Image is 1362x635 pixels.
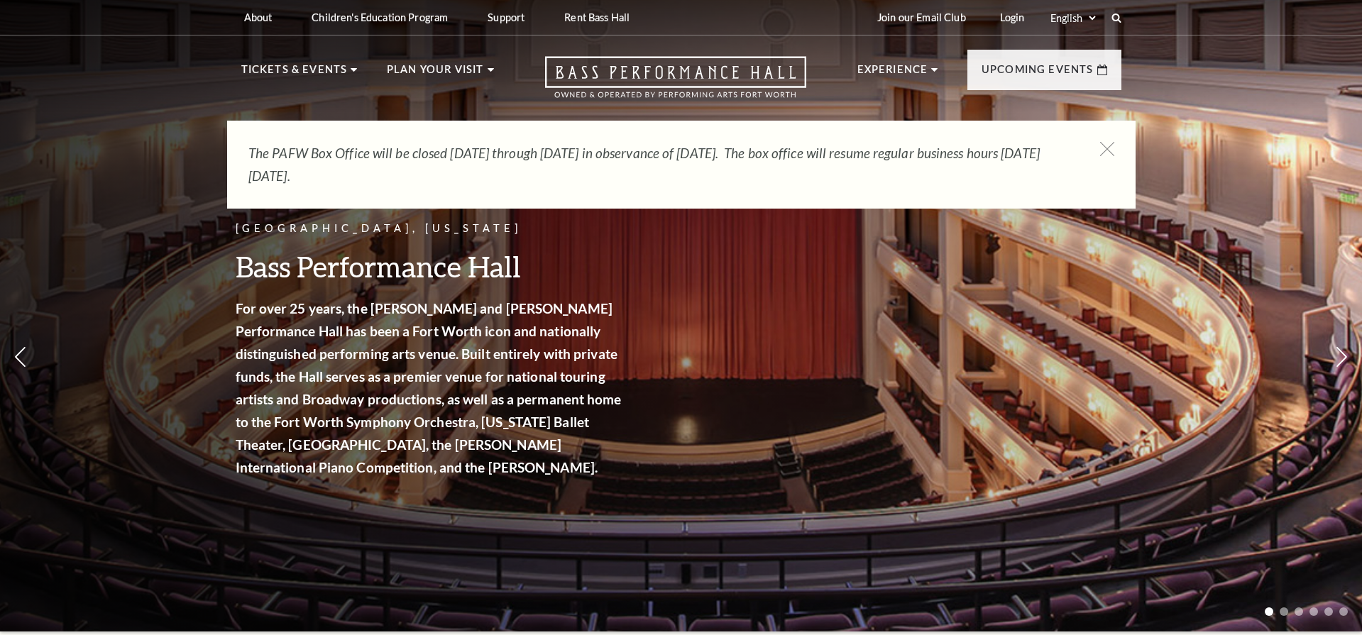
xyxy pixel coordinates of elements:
p: [GEOGRAPHIC_DATA], [US_STATE] [236,220,626,238]
p: About [244,11,273,23]
strong: For over 25 years, the [PERSON_NAME] and [PERSON_NAME] Performance Hall has been a Fort Worth ico... [236,300,622,475]
p: Children's Education Program [312,11,448,23]
p: Plan Your Visit [387,61,484,87]
p: Tickets & Events [241,61,348,87]
p: Upcoming Events [982,61,1094,87]
p: Support [488,11,525,23]
p: Experience [857,61,928,87]
h3: Bass Performance Hall [236,248,626,285]
select: Select: [1048,11,1098,25]
p: Rent Bass Hall [564,11,630,23]
em: The PAFW Box Office will be closed [DATE] through [DATE] in observance of [DATE]. The box office ... [248,145,1040,184]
